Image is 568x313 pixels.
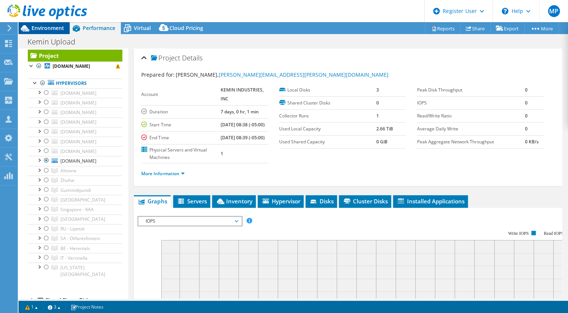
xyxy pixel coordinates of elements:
b: 0 [525,100,528,106]
b: 7 days, 0 hr, 1 min [221,109,259,115]
h1: Kemin Upload [24,38,87,46]
a: [DOMAIN_NAME] [28,88,122,98]
label: Local Disks [279,86,376,94]
label: Used Local Capacity [279,125,376,133]
a: IT - Veronella [28,253,122,263]
span: [DOMAIN_NAME] [60,129,96,135]
span: [DOMAIN_NAME] [60,109,96,116]
b: [DOMAIN_NAME] [53,63,90,69]
a: Altoona [28,166,122,176]
label: Average Daily Write [417,125,525,133]
b: 0 GiB [376,139,387,145]
span: [GEOGRAPHIC_DATA] [60,197,105,203]
span: [DOMAIN_NAME] [60,158,96,164]
span: BE - Herentals [60,245,90,252]
a: Chennai [28,195,122,204]
span: [DOMAIN_NAME] [60,148,96,154]
span: [US_STATE][GEOGRAPHIC_DATA] [60,264,105,277]
span: Hypervisor [261,197,300,205]
span: MP [548,5,560,17]
label: Collector Runs [279,112,376,120]
label: IOPS [417,99,525,107]
label: Peak Disk Throughput [417,86,525,94]
label: Read/Write Ratio [417,112,525,120]
a: BE - Herentals [28,243,122,253]
label: Start Time [141,121,221,129]
b: 1 [376,113,379,119]
span: IT - Veronella [60,255,87,261]
a: [DOMAIN_NAME] [28,117,122,127]
span: [DOMAIN_NAME] [60,119,96,125]
a: 1 [20,302,43,312]
span: RU - Lipetsk [60,226,85,232]
span: Cloud Pricing [169,24,203,31]
a: More [524,23,559,34]
a: Hypervisors [28,79,122,88]
b: 1 [221,150,223,157]
span: [PERSON_NAME], [175,71,388,78]
span: [DOMAIN_NAME] [60,90,96,96]
span: SA - Olifantsfontein [60,235,100,242]
b: KEMIN INDUSTRIES, INC [221,87,264,102]
span: IOPS [142,217,237,226]
svg: \n [502,8,508,14]
b: 0 KB/s [525,139,539,145]
span: Graphs [138,197,167,205]
text: Read IOPS [544,231,564,236]
label: Used Shared Capacity [279,138,376,146]
a: Project [28,50,122,61]
a: [DOMAIN_NAME] [28,137,122,146]
label: Prepared for: [141,71,174,78]
div: Shared Cluster Disks [46,296,122,304]
span: Installed Applications [397,197,464,205]
a: Project Notes [65,302,109,312]
label: Physical Servers and Virtual Machines [141,146,221,161]
a: 3 [43,302,66,312]
a: SA - Olifantsfontein [28,234,122,243]
a: [DOMAIN_NAME] [28,127,122,137]
span: Altoona [60,167,76,174]
b: 0 [525,87,528,93]
a: [DOMAIN_NAME] [28,146,122,156]
span: Inventory [216,197,252,205]
span: Singapore - KAA [60,206,94,213]
span: Details [182,53,202,62]
span: [GEOGRAPHIC_DATA] [60,216,105,222]
text: Write IOPS [508,231,529,236]
a: Reports [425,23,460,34]
a: [DOMAIN_NAME] [28,61,122,71]
b: 0 [376,100,379,106]
a: Zhuhai [28,176,122,185]
span: [DOMAIN_NAME] [60,100,96,106]
label: Shared Cluster Disks [279,99,376,107]
b: 2.66 TiB [376,126,393,132]
a: [DOMAIN_NAME] [28,156,122,166]
span: Cluster Disks [343,197,387,205]
span: Performance [83,24,115,31]
span: Zhuhai [60,177,75,183]
label: Account [141,91,221,98]
span: Project [151,54,180,62]
b: 0 [525,113,528,119]
a: Singapore - KAA [28,204,122,214]
a: Export [490,23,525,34]
b: 0 [525,126,528,132]
span: [DOMAIN_NAME] [60,139,96,145]
span: Gummidipundi [60,187,91,193]
a: RU - Lipetsk [28,224,122,234]
span: Disks [309,197,333,205]
a: Kansas City [28,263,122,279]
b: [DATE] 08:38 (-05:00) [221,121,265,128]
span: Servers [177,197,207,205]
a: Gummidipundi [28,185,122,195]
a: [PERSON_NAME][EMAIL_ADDRESS][PERSON_NAME][DOMAIN_NAME] [218,71,388,78]
b: [DATE] 08:39 (-05:00) [221,134,265,141]
b: 3 [376,87,379,93]
label: Peak Aggregate Network Throughput [417,138,525,146]
a: [DOMAIN_NAME] [28,98,122,107]
a: Share [460,23,491,34]
span: Environment [32,24,64,31]
a: [DOMAIN_NAME] [28,107,122,117]
label: Duration [141,108,221,116]
label: End Time [141,134,221,141]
